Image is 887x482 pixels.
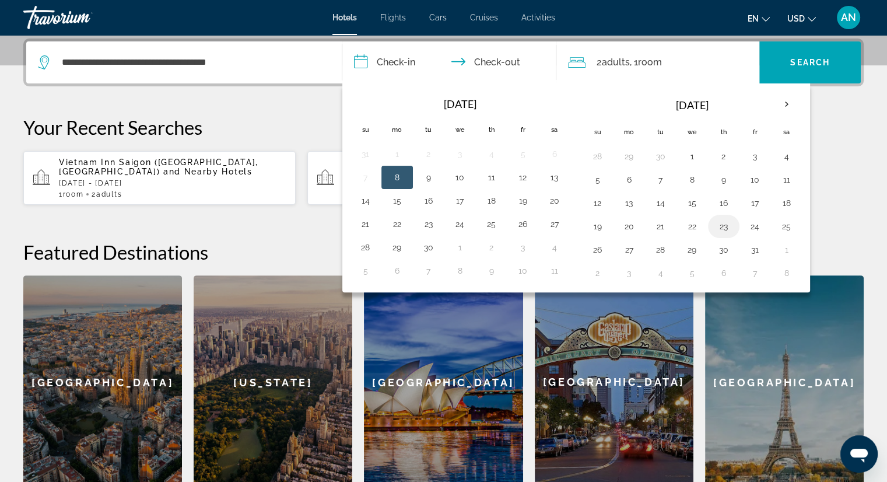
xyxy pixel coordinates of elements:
span: 2 [92,190,122,198]
button: Day 5 [588,172,607,188]
button: Day 26 [588,242,607,258]
button: Day 28 [588,148,607,165]
button: Day 10 [451,169,469,186]
button: Next month [771,91,802,118]
button: Day 26 [514,216,532,232]
button: Day 20 [620,218,639,235]
button: Day 31 [746,242,765,258]
button: Day 11 [777,172,796,188]
button: Day 30 [714,242,733,258]
button: Day 5 [356,263,375,279]
button: Day 1 [683,148,702,165]
a: Activities [521,13,555,22]
button: Day 3 [620,265,639,281]
span: AN [841,12,856,23]
button: Day 19 [514,193,532,209]
button: Day 17 [451,193,469,209]
button: Day 19 [588,218,607,235]
button: Day 6 [388,263,406,279]
button: Day 9 [482,263,501,279]
button: Day 25 [482,216,501,232]
button: Day 1 [451,239,469,256]
div: Search widget [26,41,861,83]
button: Vietnam Inn Saigon ([GEOGRAPHIC_DATA], [GEOGRAPHIC_DATA]) and Nearby Hotels[DATE] - [DATE]1Room2A... [23,151,296,205]
th: [DATE] [613,91,771,119]
button: Day 4 [545,239,564,256]
span: Vietnam Inn Saigon ([GEOGRAPHIC_DATA], [GEOGRAPHIC_DATA]) [59,158,258,176]
button: Day 13 [620,195,639,211]
button: Day 7 [419,263,438,279]
button: Day 3 [514,239,532,256]
button: Day 4 [482,146,501,162]
span: Adults [601,57,629,68]
button: Day 8 [451,263,469,279]
span: , 1 [629,54,661,71]
button: Day 31 [356,146,375,162]
span: USD [787,14,805,23]
span: Adults [96,190,122,198]
span: Hotels [332,13,357,22]
button: Day 8 [777,265,796,281]
button: Day 8 [388,169,406,186]
button: Day 23 [419,216,438,232]
button: Day 5 [683,265,702,281]
button: Day 13 [545,169,564,186]
button: Day 4 [777,148,796,165]
button: Day 29 [388,239,406,256]
button: Day 18 [777,195,796,211]
button: Day 20 [545,193,564,209]
button: Day 28 [356,239,375,256]
button: Day 7 [356,169,375,186]
button: Day 12 [588,195,607,211]
button: Day 9 [714,172,733,188]
button: Day 7 [746,265,765,281]
p: [DATE] - [DATE] [59,179,286,187]
button: Day 12 [514,169,532,186]
button: Day 21 [651,218,670,235]
span: and Nearby Hotels [163,167,253,176]
button: Day 17 [746,195,765,211]
button: Day 2 [714,148,733,165]
button: Day 28 [651,242,670,258]
a: Cruises [470,13,498,22]
button: Change language [748,10,770,27]
button: Day 22 [683,218,702,235]
button: Travelers: 2 adults, 0 children [556,41,759,83]
button: Day 14 [651,195,670,211]
a: Cars [429,13,447,22]
button: Day 2 [419,146,438,162]
button: Day 1 [388,146,406,162]
button: Day 24 [746,218,765,235]
iframe: Кнопка запуска окна обмена сообщениями [840,435,878,473]
button: Day 30 [651,148,670,165]
button: Day 6 [620,172,639,188]
button: Day 10 [746,172,765,188]
button: Day 11 [545,263,564,279]
button: Day 22 [388,216,406,232]
span: en [748,14,759,23]
span: 1 [59,190,83,198]
button: Day 3 [451,146,469,162]
button: Day 29 [683,242,702,258]
a: Travorium [23,2,140,33]
button: Day 5 [514,146,532,162]
button: Day 2 [482,239,501,256]
button: Hotels in [GEOGRAPHIC_DATA], [GEOGRAPHIC_DATA] ([GEOGRAPHIC_DATA])[DATE] - [DATE]1Room2Adults [307,151,580,205]
span: Flights [380,13,406,22]
button: Day 25 [777,218,796,235]
button: Day 15 [683,195,702,211]
button: Day 27 [620,242,639,258]
button: Day 3 [746,148,765,165]
button: Day 11 [482,169,501,186]
button: Day 8 [683,172,702,188]
h2: Featured Destinations [23,240,864,264]
button: Day 16 [714,195,733,211]
button: Day 21 [356,216,375,232]
span: Search [790,58,830,67]
button: Day 6 [545,146,564,162]
button: Day 23 [714,218,733,235]
button: Day 10 [514,263,532,279]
